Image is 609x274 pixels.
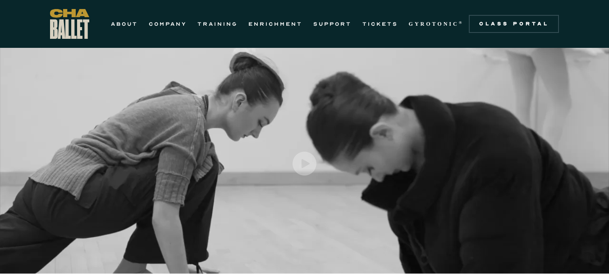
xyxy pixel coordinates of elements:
a: TICKETS [362,19,398,29]
a: TRAINING [197,19,238,29]
a: Class Portal [469,15,559,33]
a: ENRICHMENT [248,19,302,29]
a: COMPANY [149,19,187,29]
div: Class Portal [474,20,554,28]
sup: ® [459,20,464,25]
a: GYROTONIC® [409,19,464,29]
a: SUPPORT [313,19,352,29]
strong: GYROTONIC [409,21,459,27]
a: home [50,9,89,39]
a: ABOUT [111,19,138,29]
